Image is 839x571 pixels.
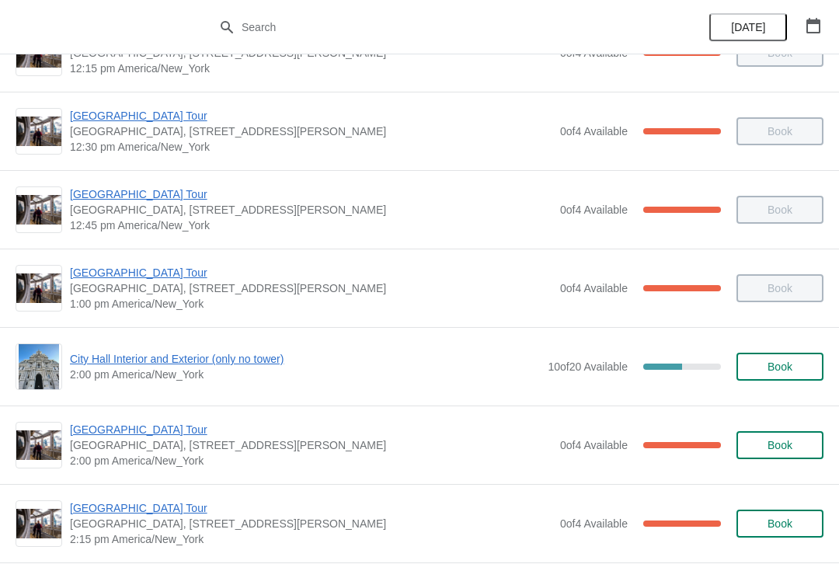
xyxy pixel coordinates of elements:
[70,422,552,437] span: [GEOGRAPHIC_DATA] Tour
[16,273,61,304] img: City Hall Tower Tour | City Hall Visitor Center, 1400 John F Kennedy Boulevard Suite 121, Philade...
[70,108,552,124] span: [GEOGRAPHIC_DATA] Tour
[70,296,552,312] span: 1:00 pm America/New_York
[70,202,552,218] span: [GEOGRAPHIC_DATA], [STREET_ADDRESS][PERSON_NAME]
[16,117,61,147] img: City Hall Tower Tour | City Hall Visitor Center, 1400 John F Kennedy Boulevard Suite 121, Philade...
[70,437,552,453] span: [GEOGRAPHIC_DATA], [STREET_ADDRESS][PERSON_NAME]
[768,439,792,451] span: Book
[70,351,540,367] span: City Hall Interior and Exterior (only no tower)
[70,367,540,382] span: 2:00 pm America/New_York
[736,510,823,538] button: Book
[548,360,628,373] span: 10 of 20 Available
[709,13,787,41] button: [DATE]
[70,265,552,280] span: [GEOGRAPHIC_DATA] Tour
[560,125,628,138] span: 0 of 4 Available
[70,139,552,155] span: 12:30 pm America/New_York
[70,280,552,296] span: [GEOGRAPHIC_DATA], [STREET_ADDRESS][PERSON_NAME]
[768,517,792,530] span: Book
[70,218,552,233] span: 12:45 pm America/New_York
[736,431,823,459] button: Book
[560,282,628,294] span: 0 of 4 Available
[736,353,823,381] button: Book
[560,517,628,530] span: 0 of 4 Available
[70,124,552,139] span: [GEOGRAPHIC_DATA], [STREET_ADDRESS][PERSON_NAME]
[70,61,552,76] span: 12:15 pm America/New_York
[70,186,552,202] span: [GEOGRAPHIC_DATA] Tour
[70,531,552,547] span: 2:15 pm America/New_York
[560,204,628,216] span: 0 of 4 Available
[70,516,552,531] span: [GEOGRAPHIC_DATA], [STREET_ADDRESS][PERSON_NAME]
[70,500,552,516] span: [GEOGRAPHIC_DATA] Tour
[16,430,61,461] img: City Hall Tower Tour | City Hall Visitor Center, 1400 John F Kennedy Boulevard Suite 121, Philade...
[560,439,628,451] span: 0 of 4 Available
[16,195,61,225] img: City Hall Tower Tour | City Hall Visitor Center, 1400 John F Kennedy Boulevard Suite 121, Philade...
[731,21,765,33] span: [DATE]
[16,509,61,539] img: City Hall Tower Tour | City Hall Visitor Center, 1400 John F Kennedy Boulevard Suite 121, Philade...
[768,360,792,373] span: Book
[70,453,552,468] span: 2:00 pm America/New_York
[241,13,629,41] input: Search
[19,344,60,389] img: City Hall Interior and Exterior (only no tower) | | 2:00 pm America/New_York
